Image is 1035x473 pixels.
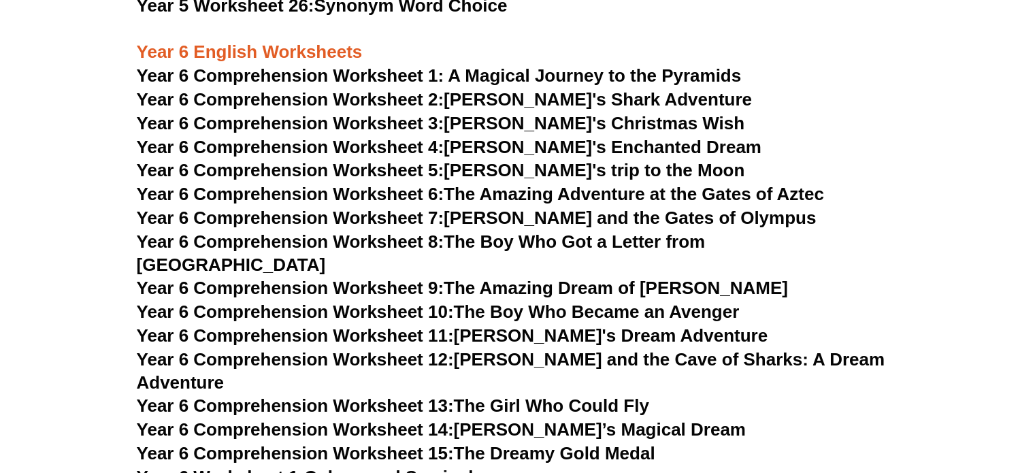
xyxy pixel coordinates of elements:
[137,443,655,463] a: Year 6 Comprehension Worksheet 15:The Dreamy Gold Medal
[137,419,454,440] span: Year 6 Comprehension Worksheet 14:
[137,137,761,157] a: Year 6 Comprehension Worksheet 4:[PERSON_NAME]'s Enchanted Dream
[137,113,745,133] a: Year 6 Comprehension Worksheet 3:[PERSON_NAME]'s Christmas Wish
[137,89,752,110] a: Year 6 Comprehension Worksheet 2:[PERSON_NAME]'s Shark Adventure
[137,89,444,110] span: Year 6 Comprehension Worksheet 2:
[808,320,1035,473] iframe: Chat Widget
[137,301,740,322] a: Year 6 Comprehension Worksheet 10:The Boy Who Became an Avenger
[137,325,454,346] span: Year 6 Comprehension Worksheet 11:
[137,278,788,298] a: Year 6 Comprehension Worksheet 9:The Amazing Dream of [PERSON_NAME]
[137,18,899,65] h3: Year 6 English Worksheets
[137,419,746,440] a: Year 6 Comprehension Worksheet 14:[PERSON_NAME]’s Magical Dream
[137,325,768,346] a: Year 6 Comprehension Worksheet 11:[PERSON_NAME]'s Dream Adventure
[137,395,649,416] a: Year 6 Comprehension Worksheet 13:The Girl Who Could Fly
[137,278,444,298] span: Year 6 Comprehension Worksheet 9:
[137,395,454,416] span: Year 6 Comprehension Worksheet 13:
[137,443,454,463] span: Year 6 Comprehension Worksheet 15:
[137,301,454,322] span: Year 6 Comprehension Worksheet 10:
[137,208,444,228] span: Year 6 Comprehension Worksheet 7:
[137,184,444,204] span: Year 6 Comprehension Worksheet 6:
[137,65,742,86] a: Year 6 Comprehension Worksheet 1: A Magical Journey to the Pyramids
[137,137,444,157] span: Year 6 Comprehension Worksheet 4:
[137,160,745,180] a: Year 6 Comprehension Worksheet 5:[PERSON_NAME]'s trip to the Moon
[137,208,817,228] a: Year 6 Comprehension Worksheet 7:[PERSON_NAME] and the Gates of Olympus
[137,231,444,252] span: Year 6 Comprehension Worksheet 8:
[137,349,885,393] a: Year 6 Comprehension Worksheet 12:[PERSON_NAME] and the Cave of Sharks: A Dream Adventure
[137,160,444,180] span: Year 6 Comprehension Worksheet 5:
[137,349,454,370] span: Year 6 Comprehension Worksheet 12:
[137,231,706,275] a: Year 6 Comprehension Worksheet 8:The Boy Who Got a Letter from [GEOGRAPHIC_DATA]
[137,113,444,133] span: Year 6 Comprehension Worksheet 3:
[137,184,824,204] a: Year 6 Comprehension Worksheet 6:The Amazing Adventure at the Gates of Aztec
